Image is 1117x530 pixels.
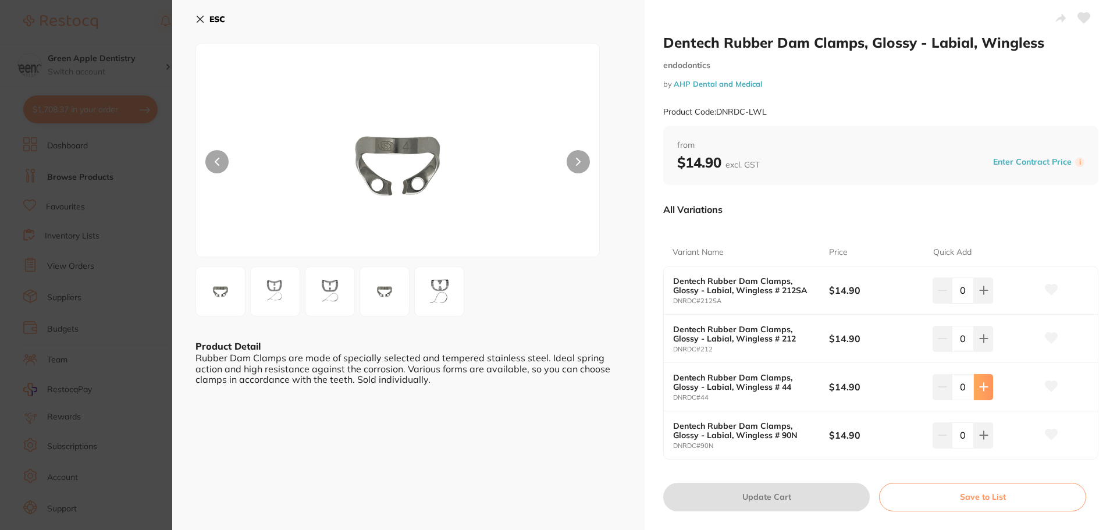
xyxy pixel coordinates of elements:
b: $14.90 [829,429,923,442]
small: DNRDC#212SA [673,297,829,305]
button: Update Cart [663,483,870,511]
b: $14.90 [829,380,923,393]
small: by [663,80,1098,88]
small: DNRDC#212 [673,346,829,353]
span: excl. GST [725,159,760,170]
a: AHP Dental and Medical [674,79,762,88]
img: OS1wbmctNjI2MzU [309,271,351,312]
small: endodontics [663,61,1098,70]
button: Enter Contract Price [990,156,1075,168]
b: $14.90 [677,154,760,171]
b: Dentech Rubber Dam Clamps, Glossy - Labial, Wingless # 212 [673,325,813,343]
b: ESC [209,14,225,24]
b: $14.90 [829,332,923,345]
img: OS1wbmctNjI2MzI [200,271,241,312]
div: Rubber Dam Clamps are made of specially selected and tempered stainless steel. Ideal spring actio... [195,353,621,385]
img: OS1wbmctNjI2MzQ [418,271,460,312]
button: ESC [195,9,225,29]
button: Save to List [879,483,1086,511]
img: OS1wbmctNjI2MzI [277,73,519,257]
b: Product Detail [195,340,261,352]
p: All Variations [663,204,723,215]
small: DNRDC#44 [673,394,829,401]
p: Quick Add [933,247,972,258]
img: OS1wbmctNjI2MzM [364,271,405,312]
small: Product Code: DNRDC-LWL [663,107,767,117]
b: Dentech Rubber Dam Clamps, Glossy - Labial, Wingless # 90N [673,421,813,440]
label: i [1075,158,1084,167]
span: from [677,140,1084,151]
p: Price [829,247,848,258]
img: OS1wbmctNjI2MzY [254,271,296,312]
p: Variant Name [673,247,724,258]
small: DNRDC#90N [673,442,829,450]
b: $14.90 [829,284,923,297]
h2: Dentech Rubber Dam Clamps, Glossy - Labial, Wingless [663,34,1098,51]
b: Dentech Rubber Dam Clamps, Glossy - Labial, Wingless # 44 [673,373,813,392]
b: Dentech Rubber Dam Clamps, Glossy - Labial, Wingless # 212SA [673,276,813,295]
